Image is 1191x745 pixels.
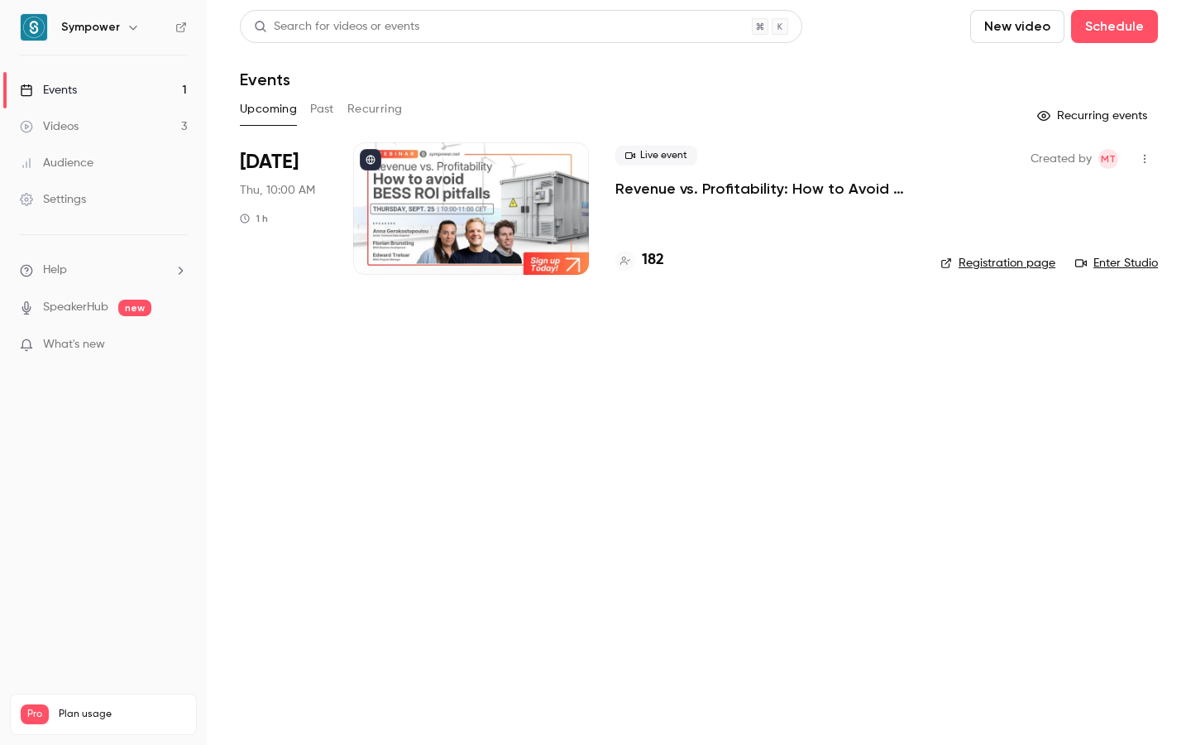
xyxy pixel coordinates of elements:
[1098,149,1118,169] span: Manon Thomas
[1101,149,1116,169] span: MT
[61,19,120,36] h6: Sympower
[240,70,290,89] h1: Events
[347,96,403,123] button: Recurring
[254,18,419,36] div: Search for videos or events
[20,262,187,279] li: help-dropdown-opener
[940,255,1055,272] a: Registration page
[615,146,697,166] span: Live event
[615,249,664,272] a: 182
[20,155,93,171] div: Audience
[642,249,664,272] h4: 182
[1071,10,1158,43] button: Schedule
[43,336,105,353] span: What's new
[240,182,315,199] span: Thu, 10:00 AM
[1031,149,1092,169] span: Created by
[43,262,67,279] span: Help
[21,704,49,724] span: Pro
[615,179,914,199] a: Revenue vs. Profitability: How to Avoid [PERSON_NAME] ROI Pitfalls
[240,149,299,175] span: [DATE]
[240,212,268,225] div: 1 h
[43,299,108,316] a: SpeakerHub
[167,338,187,353] iframe: Noticeable Trigger
[20,82,77,99] div: Events
[21,14,47,41] img: Sympower
[240,96,297,123] button: Upcoming
[118,300,151,316] span: new
[970,10,1064,43] button: New video
[59,708,186,721] span: Plan usage
[310,96,334,123] button: Past
[1075,255,1158,272] a: Enter Studio
[1030,103,1158,129] button: Recurring events
[240,142,327,275] div: Sep 25 Thu, 10:00 AM (Europe/Amsterdam)
[20,191,86,208] div: Settings
[20,118,79,135] div: Videos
